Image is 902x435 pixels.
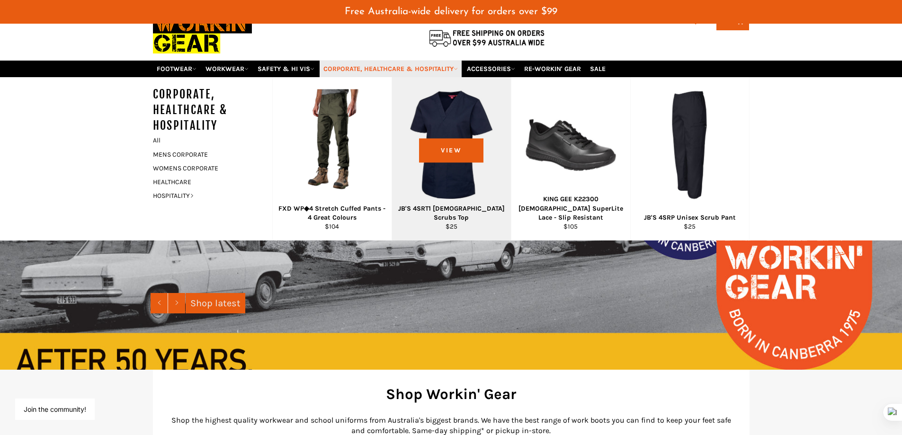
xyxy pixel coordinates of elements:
a: SAFETY & HI VIS [254,61,318,77]
div: KING GEE K22300 [DEMOGRAPHIC_DATA] SuperLite Lace - Slip Resistant [517,195,624,222]
a: RE-WORKIN' GEAR [520,61,585,77]
h5: CORPORATE, HEALTHCARE & HOSPITALITY [153,87,272,133]
a: HOSPITALITY [148,189,263,203]
a: MENS CORPORATE [148,148,263,161]
a: FOOTWEAR [153,61,200,77]
a: All [148,133,272,147]
img: Flat $9.95 shipping Australia wide [428,28,546,48]
a: ACCESSORIES [463,61,519,77]
img: FXD WP◆4 Stretch Cuffed Pants - 4 Great Colours [295,89,369,200]
h2: Shop Workin' Gear [167,384,735,404]
a: WOMENS CORPORATE [148,161,263,175]
div: $104 [278,222,385,231]
img: JB'S 4SRP Unisex Scrub Pant - Workin' Gear [644,89,735,200]
div: JB'S 4SRT1 [DEMOGRAPHIC_DATA] Scrubs Top [398,204,505,222]
div: $25 [636,222,743,231]
img: Workin Gear leaders in Workwear, Safety Boots, PPE, Uniforms. Australia's No.1 in Workwear [153,7,252,60]
a: JB'S 4SRP Unisex Scrub Pant - Workin' Gear JB'S 4SRP Unisex Scrub Pant $25 [630,77,750,240]
a: KING GEE K22300 Ladies SuperLite Lace - Workin Gear KING GEE K22300 [DEMOGRAPHIC_DATA] SuperLite ... [511,77,630,240]
a: HEALTHCARE [148,175,263,189]
a: Shop latest [186,293,245,313]
div: JB'S 4SRP Unisex Scrub Pant [636,213,743,222]
div: $105 [517,222,624,231]
a: FXD WP◆4 Stretch Cuffed Pants - 4 Great Colours FXD WP◆4 Stretch Cuffed Pants - 4 Great Colours $104 [272,77,392,240]
span: View [419,138,483,162]
a: WORKWEAR [202,61,252,77]
a: JB'S 4SRT1 Ladies Scrubs Top - Workin' Gear JB'S 4SRT1 [DEMOGRAPHIC_DATA] Scrubs Top $25 View [392,77,511,240]
img: KING GEE K22300 Ladies SuperLite Lace - Workin Gear [523,116,618,173]
button: Join the community! [24,405,86,413]
a: SALE [586,61,609,77]
div: FXD WP◆4 Stretch Cuffed Pants - 4 Great Colours [278,204,385,222]
span: Free Australia-wide delivery for orders over $99 [345,7,557,17]
a: CORPORATE, HEALTHCARE & HOSPITALITY [320,61,462,77]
